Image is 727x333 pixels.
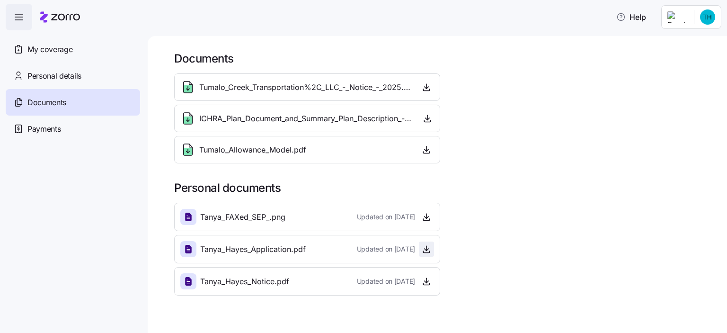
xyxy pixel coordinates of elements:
[200,276,289,288] span: Tanya_Hayes_Notice.pdf
[6,116,140,142] a: Payments
[200,211,285,223] span: Tanya_FAXed_SEP_.png
[27,123,61,135] span: Payments
[199,81,412,93] span: Tumalo_Creek_Transportation%2C_LLC_-_Notice_-_2025.pdf
[357,277,415,286] span: Updated on [DATE]
[27,97,66,108] span: Documents
[616,11,646,23] span: Help
[6,36,140,63] a: My coverage
[174,51,714,66] h1: Documents
[6,63,140,89] a: Personal details
[174,180,714,195] h1: Personal documents
[609,8,654,27] button: Help
[199,144,306,156] span: Tumalo_Allowance_Model.pdf
[27,70,81,82] span: Personal details
[357,212,415,222] span: Updated on [DATE]
[667,11,686,23] img: Employer logo
[357,244,415,254] span: Updated on [DATE]
[27,44,72,55] span: My coverage
[200,243,306,255] span: Tanya_Hayes_Application.pdf
[6,89,140,116] a: Documents
[199,113,413,125] span: ICHRA_Plan_Document_and_Summary_Plan_Description_-_2025.pdf
[700,9,715,25] img: e361a1978c157ee756e4cd5a107d41bd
